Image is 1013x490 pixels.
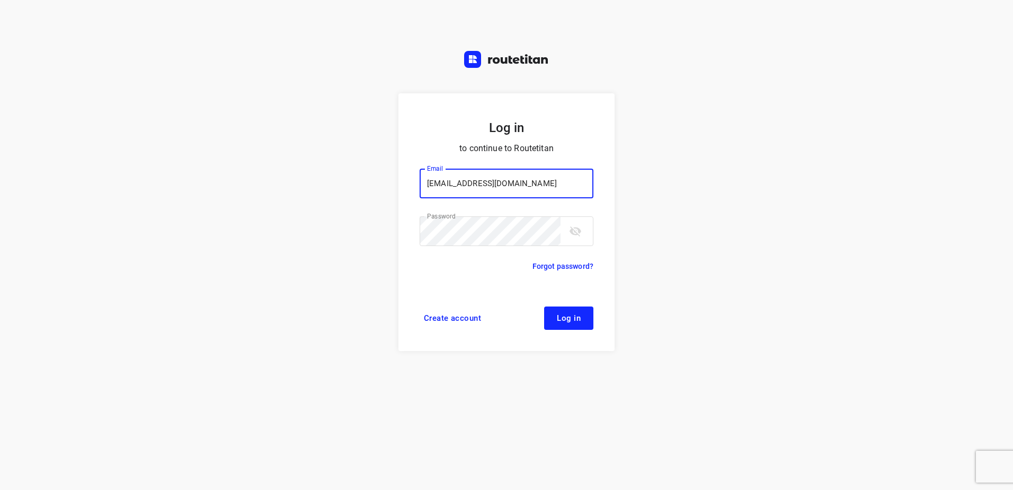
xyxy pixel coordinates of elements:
[544,307,593,330] button: Log in
[464,51,549,68] img: Routetitan
[420,307,485,330] a: Create account
[464,51,549,71] a: Routetitan
[532,260,593,273] a: Forgot password?
[557,314,581,322] span: Log in
[420,119,593,137] h5: Log in
[565,221,586,242] button: toggle password visibility
[420,141,593,156] p: to continue to Routetitan
[424,314,481,322] span: Create account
